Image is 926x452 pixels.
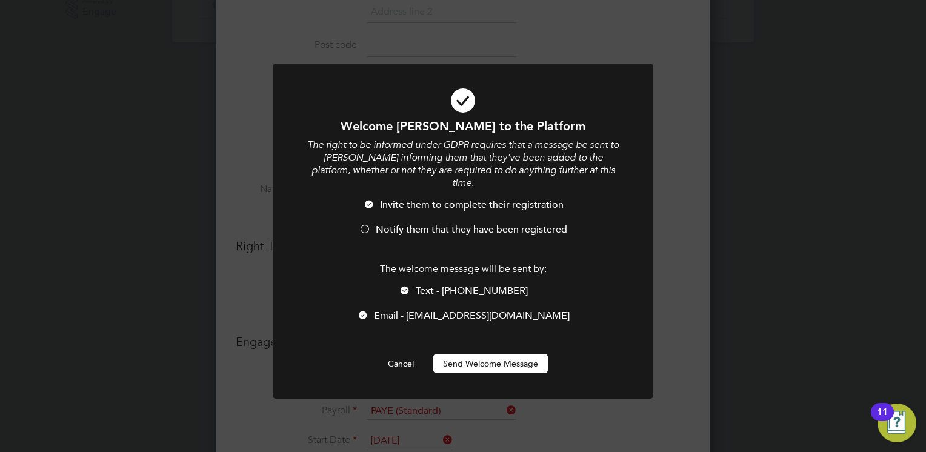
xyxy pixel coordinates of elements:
span: Text - [PHONE_NUMBER] [416,285,528,297]
i: The right to be informed under GDPR requires that a message be sent to [PERSON_NAME] informing th... [307,139,619,188]
span: Invite them to complete their registration [380,199,564,211]
span: Notify them that they have been registered [376,224,567,236]
p: The welcome message will be sent by: [305,263,621,276]
div: 11 [877,412,888,428]
button: Open Resource Center, 11 new notifications [878,404,916,442]
button: Cancel [378,354,424,373]
span: Email - [EMAIL_ADDRESS][DOMAIN_NAME] [374,310,570,322]
h1: Welcome [PERSON_NAME] to the Platform [305,118,621,134]
button: Send Welcome Message [433,354,548,373]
